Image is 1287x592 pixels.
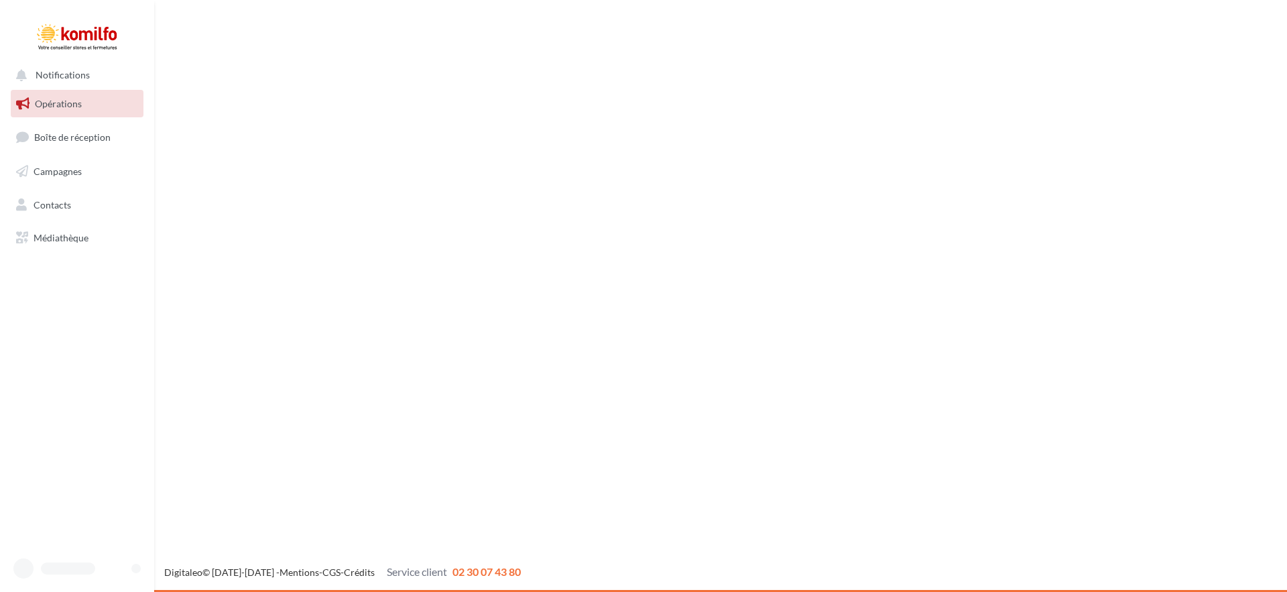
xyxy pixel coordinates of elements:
a: CGS [322,567,341,578]
a: Mentions [280,567,319,578]
span: Contacts [34,198,71,210]
span: © [DATE]-[DATE] - - - [164,567,521,578]
span: Notifications [36,70,90,81]
span: 02 30 07 43 80 [452,565,521,578]
a: Opérations [8,90,146,118]
a: Contacts [8,191,146,219]
span: Campagnes [34,166,82,177]
span: Opérations [35,98,82,109]
a: Boîte de réception [8,123,146,152]
a: Campagnes [8,158,146,186]
span: Service client [387,565,447,578]
span: Médiathèque [34,232,88,243]
span: Boîte de réception [34,131,111,143]
a: Médiathèque [8,224,146,252]
a: Crédits [344,567,375,578]
a: Digitaleo [164,567,202,578]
